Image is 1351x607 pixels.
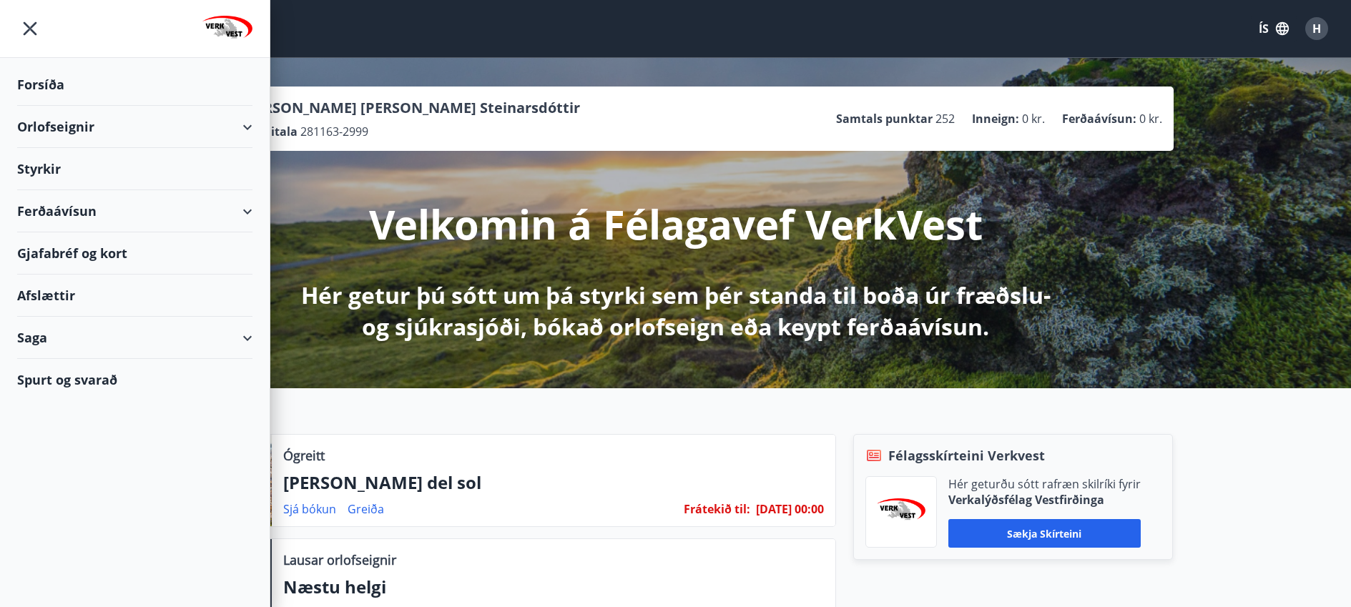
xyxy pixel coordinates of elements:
[877,498,925,526] img: jihgzMk4dcgjRAW2aMgpbAqQEG7LZi0j9dOLAUvz.png
[888,446,1045,465] span: Félagsskírteini Verkvest
[17,317,252,359] div: Saga
[836,111,933,127] p: Samtals punktar
[241,98,580,118] p: [PERSON_NAME] [PERSON_NAME] Steinarsdóttir
[283,551,396,569] p: Lausar orlofseignir
[17,232,252,275] div: Gjafabréf og kort
[935,111,955,127] span: 252
[948,519,1141,548] button: Sækja skírteini
[202,16,252,44] img: union_logo
[684,501,750,517] span: Frátekið til :
[17,275,252,317] div: Afslættir
[948,492,1141,508] p: Verkalýðsfélag Vestfirðinga
[17,106,252,148] div: Orlofseignir
[283,446,325,465] p: Ógreitt
[300,124,368,139] span: 281163-2999
[369,197,983,251] p: Velkomin á Félagavef VerkVest
[17,190,252,232] div: Ferðaávísun
[1022,111,1045,127] span: 0 kr.
[1062,111,1136,127] p: Ferðaávísun :
[283,470,824,495] p: [PERSON_NAME] del sol
[948,476,1141,492] p: Hér geturðu sótt rafræn skilríki fyrir
[283,575,824,599] p: Næstu helgi
[1300,11,1334,46] button: H
[1139,111,1162,127] span: 0 kr.
[17,64,252,106] div: Forsíða
[17,359,252,400] div: Spurt og svarað
[1312,21,1321,36] span: H
[298,280,1053,342] p: Hér getur þú sótt um þá styrki sem þér standa til boða úr fræðslu- og sjúkrasjóði, bókað orlofsei...
[17,148,252,190] div: Styrkir
[1251,16,1297,41] button: ÍS
[348,501,384,517] a: Greiða
[17,16,43,41] button: menu
[756,501,824,517] span: [DATE] 00:00
[283,501,336,517] a: Sjá bókun
[972,111,1019,127] p: Inneign :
